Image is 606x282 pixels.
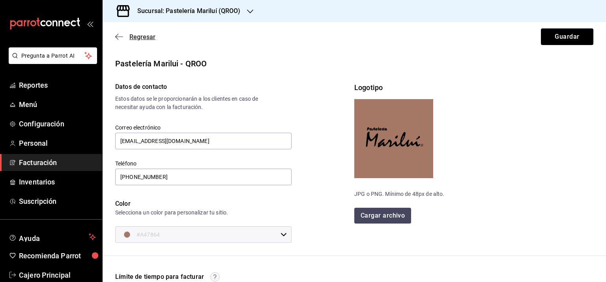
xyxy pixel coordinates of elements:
[541,28,593,45] button: Guardar
[19,250,96,261] span: Recomienda Parrot
[354,82,593,93] div: Logotipo
[129,33,155,41] span: Regresar
[19,99,96,110] span: Menú
[131,6,241,16] h3: Sucursal: Pastelería Mariluí (QROO)
[19,118,96,129] span: Configuración
[87,21,93,27] button: open_drawer_menu
[115,272,204,282] div: Límite de tiempo para facturar
[354,99,433,178] img: Preview
[19,80,96,90] span: Reportes
[115,161,292,166] label: Teléfono
[115,58,593,70] div: Pastelería Marilui - QROO
[19,196,96,207] span: Suscripción
[19,157,96,168] span: Facturación
[115,82,270,92] div: Datos de contacto
[19,270,96,280] span: Cajero Principal
[21,52,85,60] span: Pregunta a Parrot AI
[6,57,97,66] a: Pregunta a Parrot AI
[115,95,270,111] div: Estos datos se le proporcionarán a los clientes en caso de necesitar ayuda con la facturación.
[115,33,155,41] button: Regresar
[115,209,292,217] div: Selecciona un color para personalizar tu sitio.
[354,190,593,198] div: JPG o PNG. Mínimo de 48px de alto.
[115,125,292,130] label: Correo electrónico
[19,138,96,149] span: Personal
[19,177,96,187] span: Inventarios
[115,199,292,209] div: Color
[9,47,97,64] button: Pregunta a Parrot AI
[19,232,86,242] span: Ayuda
[354,208,411,224] button: Cargar archivo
